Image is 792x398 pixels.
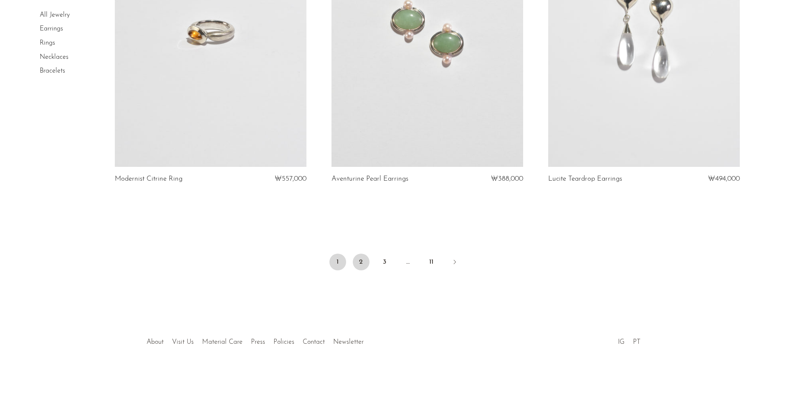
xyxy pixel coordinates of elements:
[548,175,622,183] a: Lucite Teardrop Earrings
[202,339,243,345] a: Material Care
[353,254,369,270] a: 2
[708,175,740,182] span: ₩494,000
[331,175,408,183] a: Aventurine Pearl Earrings
[40,68,65,74] a: Bracelets
[633,339,640,345] a: PT
[251,339,265,345] a: Press
[40,12,70,18] a: All Jewelry
[273,339,294,345] a: Policies
[618,339,625,345] a: IG
[172,339,194,345] a: Visit Us
[446,254,463,272] a: Next
[329,254,346,270] span: 1
[275,175,306,182] span: ₩557,000
[115,175,182,183] a: Modernist Citrine Ring
[40,54,68,60] a: Necklaces
[142,332,368,348] ul: Quick links
[40,40,55,46] a: Rings
[491,175,523,182] span: ₩388,000
[147,339,164,345] a: About
[303,339,325,345] a: Contact
[376,254,393,270] a: 3
[614,332,645,348] ul: Social Medias
[400,254,416,270] span: …
[40,26,63,33] a: Earrings
[423,254,440,270] a: 11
